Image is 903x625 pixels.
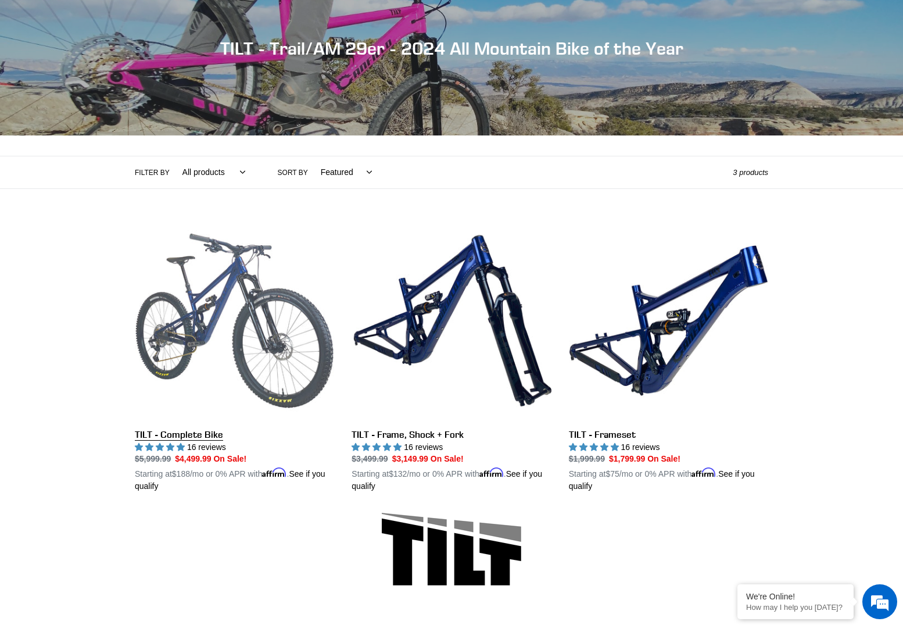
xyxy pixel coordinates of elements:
div: Minimize live chat window [191,6,218,34]
label: Sort by [278,167,308,178]
label: Filter by [135,167,170,178]
p: How may I help you today? [746,603,845,612]
div: We're Online! [746,592,845,601]
span: 3 products [733,168,768,177]
img: d_696896380_company_1647369064580_696896380 [37,58,66,87]
div: Navigation go back [13,64,30,81]
span: TILT - Trail/AM 29er - 2024 All Mountain Bike of the Year [220,38,683,59]
textarea: Type your message and hit 'Enter' [6,317,221,358]
div: Chat with us now [78,65,213,80]
span: We're online! [67,147,160,264]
